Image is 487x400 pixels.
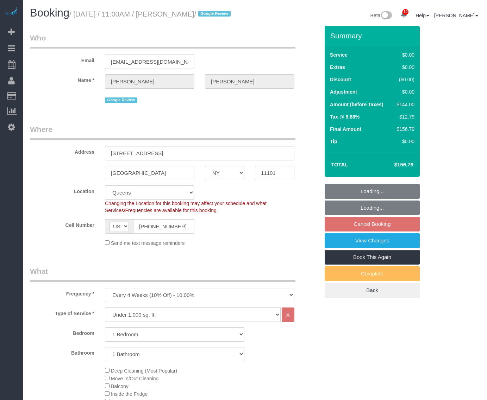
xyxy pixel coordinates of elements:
legend: Where [30,124,295,140]
label: Final Amount [330,126,361,133]
legend: Who [30,33,295,49]
div: $0.00 [394,138,414,145]
div: $0.00 [394,64,414,71]
span: 10 [402,9,408,15]
label: Bedroom [25,327,100,337]
a: View Changes [325,233,420,248]
strong: Total [331,161,348,167]
span: Changing the Location for this booking may affect your schedule and what Services/Frequencies are... [105,201,267,213]
input: Cell Number [133,219,194,234]
label: Type of Service * [25,307,100,317]
div: $144.00 [394,101,414,108]
label: Location [25,185,100,195]
input: Zip Code [255,166,294,180]
label: Name * [25,74,100,84]
input: Email [105,55,194,69]
div: $0.00 [394,51,414,58]
a: Beta [370,13,392,18]
div: $12.79 [394,113,414,120]
a: Book This Again [325,250,420,265]
label: Email [25,55,100,64]
span: Google Review [198,11,231,17]
span: Google Review [105,97,137,103]
label: Frequency * [25,288,100,297]
a: 10 [397,7,411,23]
div: $0.00 [394,88,414,95]
legend: What [30,266,295,282]
a: [PERSON_NAME] [434,13,478,18]
label: Address [25,146,100,155]
span: / [194,10,232,18]
h3: Summary [330,32,416,40]
label: Extras [330,64,345,71]
span: Move In/Out Cleaning [111,376,158,381]
div: ($0.00) [394,76,414,83]
span: Balcony [111,383,129,389]
label: Adjustment [330,88,357,95]
a: Back [325,283,420,298]
span: Send me text message reminders [111,240,185,246]
input: Last Name [205,74,294,89]
input: City [105,166,194,180]
h4: $156.79 [373,162,413,168]
img: New interface [380,11,392,20]
span: Deep Cleaning (Most Popular) [111,368,177,374]
span: Inside the Fridge [111,391,148,397]
small: / [DATE] / 11:00AM / [PERSON_NAME] [69,10,233,18]
label: Cell Number [25,219,100,229]
label: Discount [330,76,351,83]
a: Help [416,13,429,18]
div: $156.79 [394,126,414,133]
label: Amount (before Taxes) [330,101,383,108]
img: Automaid Logo [4,7,18,17]
input: First Name [105,74,194,89]
span: Booking [30,7,69,19]
label: Tax @ 8.88% [330,113,360,120]
label: Tip [330,138,337,145]
label: Service [330,51,348,58]
label: Bathroom [25,347,100,356]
